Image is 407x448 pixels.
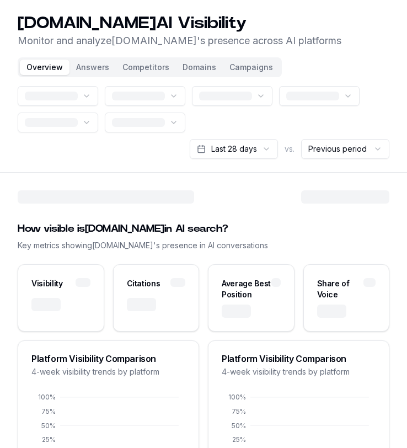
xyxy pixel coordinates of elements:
h1: [DOMAIN_NAME] AI Visibility [18,13,341,33]
tspan: 100% [38,393,56,401]
tspan: 75% [232,407,246,415]
div: Average Best Position [222,278,271,300]
div: 4-week visibility trends by platform [31,366,185,377]
tspan: 75% [41,407,56,415]
div: How visible is [DOMAIN_NAME] in AI search? [18,221,389,237]
tspan: 100% [228,393,246,401]
button: Domains [176,60,223,75]
button: Overview [20,60,69,75]
button: Campaigns [223,60,280,75]
tspan: 50% [41,422,56,430]
div: Share of Voice [317,278,363,300]
div: Visibility [31,278,63,289]
button: Answers [69,60,116,75]
div: Citations [127,278,160,289]
div: Key metrics showing [DOMAIN_NAME] 's presence in AI conversations [18,240,389,251]
span: vs. [285,143,294,154]
button: Competitors [116,60,176,75]
div: Platform Visibility Comparison [222,354,376,363]
div: 4-week visibility trends by platform [222,366,376,377]
tspan: 50% [232,422,246,430]
tspan: 25% [232,435,246,444]
p: Monitor and analyze [DOMAIN_NAME] 's presence across AI platforms [18,33,341,49]
tspan: 25% [42,435,56,444]
div: Platform Visibility Comparison [31,354,185,363]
